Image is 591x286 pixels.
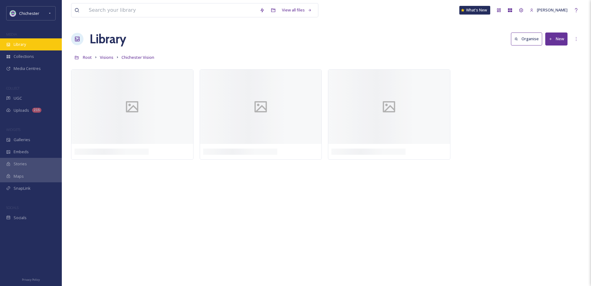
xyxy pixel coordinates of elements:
span: Root [83,54,92,60]
span: Socials [14,215,27,221]
div: 215 [32,108,41,113]
span: Maps [14,173,24,179]
input: Search your library [86,3,257,17]
span: Visions [100,54,113,60]
a: What's New [459,6,490,15]
a: Visions [100,54,113,61]
span: WIDGETS [6,127,20,132]
span: Library [14,41,26,47]
span: [PERSON_NAME] [537,7,568,13]
span: Embeds [14,149,29,155]
span: Media Centres [14,66,41,71]
img: Logo_of_Chichester_District_Council.png [10,10,16,16]
span: MEDIA [6,32,17,37]
button: New [545,32,568,45]
span: Collections [14,54,34,59]
span: Uploads [14,107,29,113]
a: [PERSON_NAME] [527,4,571,16]
a: Root [83,54,92,61]
span: Stories [14,161,27,167]
span: SnapLink [14,185,31,191]
span: Galleries [14,137,30,143]
span: UGC [14,95,22,101]
a: Organise [511,32,545,45]
a: View all files [279,4,315,16]
button: Organise [511,32,542,45]
a: Library [90,30,126,48]
span: Chichester Vision [121,54,154,60]
span: SOCIALS [6,205,19,210]
a: Chichester Vision [121,54,154,61]
a: Privacy Policy [22,275,40,283]
span: Privacy Policy [22,278,40,282]
span: Chichester [19,11,39,16]
span: COLLECT [6,86,19,90]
